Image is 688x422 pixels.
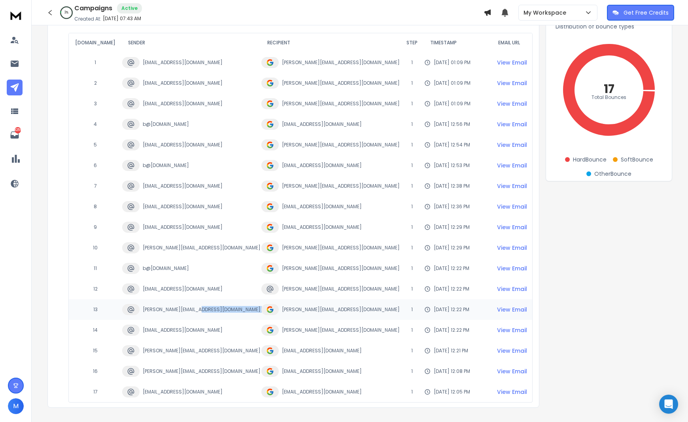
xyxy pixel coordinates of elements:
td: 1 [400,279,424,299]
button: View Email [492,282,532,296]
td: 1 [400,73,424,93]
td: 9 [69,217,122,238]
span: [DATE] 01:09 PM [434,101,471,107]
td: 13 [69,299,122,320]
td: 17 [69,382,122,402]
span: [PERSON_NAME][EMAIL_ADDRESS][DOMAIN_NAME] [282,306,400,313]
span: [DATE] 01:09 PM [434,80,471,86]
span: [EMAIL_ADDRESS][DOMAIN_NAME] [282,389,362,395]
th: Timestamp [424,33,492,52]
span: [DATE] 12:53 PM [434,162,470,169]
span: [DATE] 12:21 PM [434,348,468,354]
button: View Email [492,55,532,70]
button: View Email [492,241,532,255]
td: 10 [69,238,122,258]
span: Hard Bounce [573,156,607,163]
td: 6 [69,155,122,176]
span: [EMAIL_ADDRESS][DOMAIN_NAME] [143,389,223,395]
span: [DATE] 12:29 PM [434,224,470,230]
span: [EMAIL_ADDRESS][DOMAIN_NAME] [143,286,223,292]
span: b@[DOMAIN_NAME] [143,265,189,272]
td: 1 [400,176,424,196]
button: M [8,398,24,414]
th: Sender [122,33,261,52]
td: 5 [69,135,122,155]
span: [DATE] 12:22 PM [434,327,469,333]
button: View Email [492,158,532,173]
span: [EMAIL_ADDRESS][DOMAIN_NAME] [143,183,223,189]
button: Get Free Credits [607,5,674,21]
td: 8 [69,196,122,217]
span: [DATE] 12:56 PM [434,121,470,127]
span: [DATE] 12:08 PM [434,368,470,374]
td: 2 [69,73,122,93]
td: 1 [69,52,122,73]
th: Recipient [261,33,400,52]
p: 8259 [15,127,21,133]
th: Step [400,33,424,52]
h1: Campaigns [74,4,112,13]
span: [EMAIL_ADDRESS][DOMAIN_NAME] [143,224,223,230]
button: View Email [492,117,532,131]
span: [DATE] 12:22 PM [434,306,469,313]
span: [DATE] 12:38 PM [434,183,470,189]
span: [EMAIL_ADDRESS][DOMAIN_NAME] [282,368,362,374]
button: View Email [492,138,532,152]
text: Total Bounces [592,94,626,101]
td: 1 [400,135,424,155]
td: 1 [400,238,424,258]
span: [EMAIL_ADDRESS][DOMAIN_NAME] [282,203,362,210]
td: 15 [69,340,122,361]
span: [PERSON_NAME][EMAIL_ADDRESS][DOMAIN_NAME] [282,245,400,251]
span: Soft Bounce [621,156,653,163]
span: [DATE] 12:22 PM [434,286,469,292]
td: 12 [69,279,122,299]
td: 11 [69,258,122,279]
a: 8259 [7,127,23,143]
td: 1 [400,382,424,402]
button: View Email [492,200,532,214]
span: [DATE] 12:29 PM [434,245,470,251]
div: Open Intercom Messenger [659,395,678,414]
button: View Email [492,302,532,317]
td: 1 [400,258,424,279]
text: 17 [604,80,614,97]
td: 1 [400,217,424,238]
td: 1 [400,114,424,135]
div: 550 5.7.117 timesHard bounce550-5.7.1 [TECHNICAL_ID] 19] Gmail has detected that this message is ... [48,31,539,407]
button: View Email [492,179,532,193]
span: [DATE] 12:36 PM [434,203,470,210]
td: 1 [400,299,424,320]
span: [EMAIL_ADDRESS][DOMAIN_NAME] [282,121,362,127]
span: [DATE] 12:22 PM [434,265,469,272]
button: View Email [492,344,532,358]
span: [PERSON_NAME][EMAIL_ADDRESS][DOMAIN_NAME] [143,306,261,313]
span: [PERSON_NAME][EMAIL_ADDRESS][DOMAIN_NAME] [282,286,400,292]
div: Active [117,3,142,13]
button: View Email [492,364,532,378]
span: Other Bounce [594,170,631,178]
td: 1 [400,93,424,114]
td: 4 [69,114,122,135]
span: [EMAIL_ADDRESS][DOMAIN_NAME] [143,203,223,210]
button: View Email [492,261,532,276]
span: [EMAIL_ADDRESS][DOMAIN_NAME] [143,59,223,66]
td: 1 [400,155,424,176]
img: logo [8,8,24,23]
td: 1 [400,340,424,361]
td: 1 [400,196,424,217]
span: [DATE] 01:09 PM [434,59,471,66]
span: [EMAIL_ADDRESS][DOMAIN_NAME] [282,348,362,354]
td: 1 [400,52,424,73]
span: [PERSON_NAME][EMAIL_ADDRESS][DOMAIN_NAME] [282,101,400,107]
td: 1 [400,361,424,382]
button: View Email [492,97,532,111]
p: My Workspace [524,9,569,17]
p: Get Free Credits [624,9,669,17]
span: [EMAIL_ADDRESS][DOMAIN_NAME] [143,142,223,148]
span: [DATE] 12:05 PM [434,389,470,395]
p: Created At: [74,16,101,22]
button: View Email [492,76,532,90]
